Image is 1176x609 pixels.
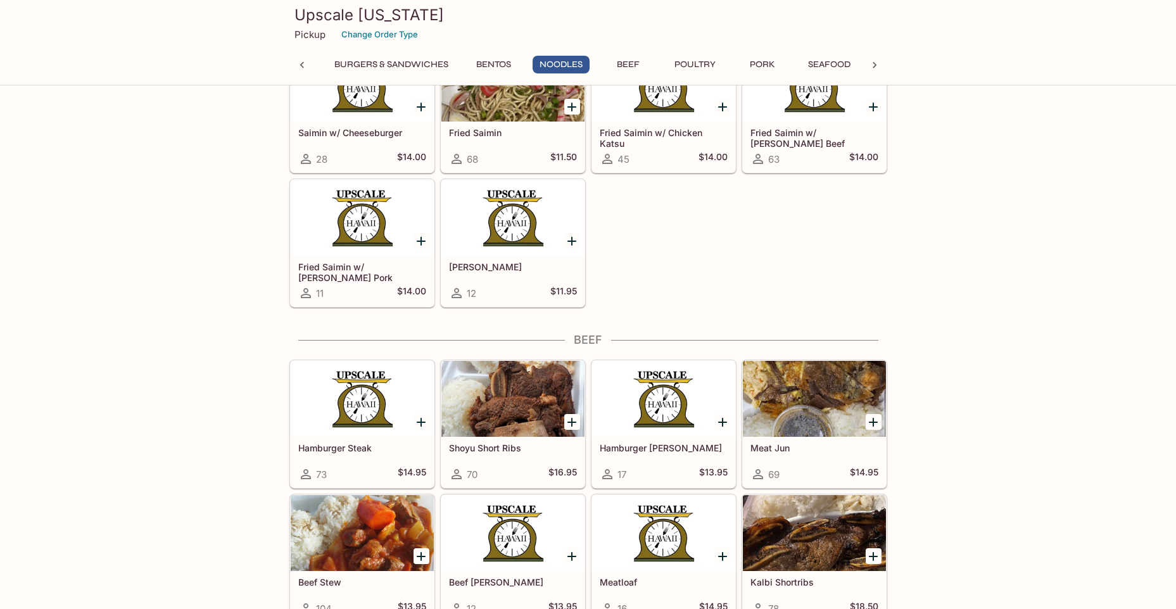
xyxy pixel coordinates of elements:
h5: $14.00 [397,151,426,166]
a: Saimin w/ Cheeseburger28$14.00 [290,45,434,173]
button: Add Fried Saimin w/ Teri Pork [414,233,429,249]
a: Fried Saimin68$11.50 [441,45,585,173]
h4: Beef [289,333,887,347]
div: Meatloaf [592,495,735,571]
button: Change Order Type [336,25,424,44]
h5: $11.50 [550,151,577,166]
h5: Hamburger Steak [298,443,426,453]
button: Add Wonton Min [564,233,580,249]
button: Add Saimin w/ Cheeseburger [414,99,429,115]
h5: Saimin w/ Cheeseburger [298,127,426,138]
button: Add Kalbi Shortribs [866,548,882,564]
span: 11 [316,287,324,299]
a: Fried Saimin w/ [PERSON_NAME] Pork11$14.00 [290,179,434,307]
button: Add Hamburger Curry [715,414,731,430]
button: Add Shoyu Short Ribs [564,414,580,430]
h5: Fried Saimin w/ Chicken Katsu [600,127,728,148]
h5: Meat Jun [750,443,878,453]
a: Shoyu Short Ribs70$16.95 [441,360,585,488]
div: Fried Saimin w/ Teri Pork [291,180,434,256]
span: 68 [467,153,478,165]
button: Add Meatloaf [715,548,731,564]
h3: Upscale [US_STATE] [294,5,882,25]
span: 12 [467,287,476,299]
h5: $14.95 [398,467,426,482]
h5: Beef Stew [298,577,426,587]
div: Fried Saimin w/ Teri Beef [743,46,886,122]
h5: Kalbi Shortribs [750,577,878,587]
a: [PERSON_NAME]12$11.95 [441,179,585,307]
span: 69 [768,468,780,480]
div: Fried Saimin [441,46,585,122]
a: Meat Jun69$14.95 [742,360,887,488]
button: Add Fried Saimin w/ Teri Beef [866,99,882,115]
span: 17 [617,468,626,480]
h5: Beef [PERSON_NAME] [449,577,577,587]
span: 63 [768,153,780,165]
h5: $11.95 [550,286,577,301]
h5: [PERSON_NAME] [449,261,577,272]
button: Add Meat Jun [866,414,882,430]
button: Poultry [667,56,724,73]
button: Burgers & Sandwiches [327,56,455,73]
div: Wonton Min [441,180,585,256]
h5: Shoyu Short Ribs [449,443,577,453]
h5: $14.95 [850,467,878,482]
a: Hamburger [PERSON_NAME]17$13.95 [591,360,736,488]
h5: $14.00 [849,151,878,166]
h5: $14.00 [699,151,728,166]
h5: Fried Saimin w/ [PERSON_NAME] Pork [298,261,426,282]
h5: Fried Saimin w/ [PERSON_NAME] Beef [750,127,878,148]
button: Add Beef Stew [414,548,429,564]
div: Beef Stew [291,495,434,571]
div: Saimin w/ Cheeseburger [291,46,434,122]
span: 45 [617,153,629,165]
span: 70 [467,468,477,480]
h5: $14.00 [397,286,426,301]
button: Add Fried Saimin [564,99,580,115]
span: 28 [316,153,327,165]
p: Pickup [294,28,326,41]
div: Kalbi Shortribs [743,495,886,571]
div: Hamburger Curry [592,361,735,437]
h5: $13.95 [699,467,728,482]
a: Fried Saimin w/ Chicken Katsu45$14.00 [591,45,736,173]
button: Noodles [533,56,590,73]
a: Hamburger Steak73$14.95 [290,360,434,488]
span: 73 [316,468,327,480]
button: Seafood [801,56,858,73]
div: Beef Curry [441,495,585,571]
div: Hamburger Steak [291,361,434,437]
div: Shoyu Short Ribs [441,361,585,437]
a: Fried Saimin w/ [PERSON_NAME] Beef63$14.00 [742,45,887,173]
button: Add Fried Saimin w/ Chicken Katsu [715,99,731,115]
h5: $16.95 [548,467,577,482]
button: Beef [600,56,657,73]
div: Fried Saimin w/ Chicken Katsu [592,46,735,122]
h5: Fried Saimin [449,127,577,138]
h5: Hamburger [PERSON_NAME] [600,443,728,453]
button: Add Hamburger Steak [414,414,429,430]
button: Pork [734,56,791,73]
button: Bentos [465,56,522,73]
button: Add Beef Curry [564,548,580,564]
div: Meat Jun [743,361,886,437]
h5: Meatloaf [600,577,728,587]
